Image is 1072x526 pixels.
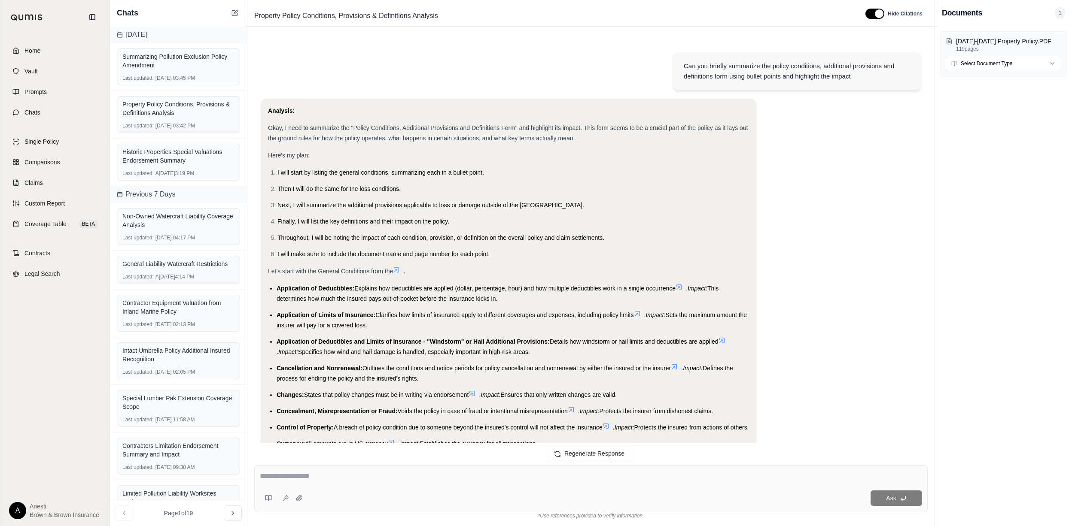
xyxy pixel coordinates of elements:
span: Concealment, Misrepresentation or Fraud: [277,408,398,414]
div: Contractors Limitation Endorsement Summary and Impact [122,441,234,459]
span: Protects the insurer from dishonest claims. [600,408,713,414]
span: Specifies how wind and hail damage is handled, especially important in high-risk areas. [298,348,530,355]
span: . [681,365,683,372]
div: [DATE] [110,26,247,43]
div: [DATE] 02:05 PM [122,369,234,375]
strong: Analysis: [268,107,295,114]
span: Protects the insured from actions of others. [634,424,749,431]
span: Let's start with the General Conditions from the [268,268,393,275]
a: Contracts [6,244,104,263]
span: Last updated: [122,273,154,280]
span: All amounts are in US currency [305,440,388,447]
span: Changes: [277,391,304,398]
span: Claims [24,178,43,187]
div: Contractor Equipment Valuation from Inland Marine Policy [122,299,234,316]
div: General Liability Watercraft Restrictions [122,260,234,268]
span: States that policy changes must be in writing via endorsement [304,391,469,398]
span: Prompts [24,88,47,96]
div: [DATE] 09:38 AM [122,464,234,471]
div: Property Policy Conditions, Provisions & Definitions Analysis [122,100,234,117]
span: Establishes the currency for all transactions. [420,440,537,447]
span: Next, I will summarize the additional provisions applicable to loss or damage outside of the [GEO... [277,202,584,209]
span: Coverage Table [24,220,67,228]
div: Can you briefly summarize the policy conditions, additional provisions and definitions form using... [684,61,911,82]
span: BETA [79,220,97,228]
div: [DATE] 02:13 PM [122,321,234,328]
span: Hide Citations [888,10,923,17]
div: Limited Pollution Liability Worksites Endorsement Summary [122,489,234,506]
button: New Chat [230,8,240,18]
span: Throughout, I will be noting the impact of each condition, provision, or definition on the overal... [277,234,604,241]
span: Application of Deductibles: [277,285,354,292]
span: Custom Report [24,199,65,208]
span: . [644,311,646,318]
span: Property Policy Conditions, Provisions & Definitions Analysis [251,9,442,23]
a: Custom Report [6,194,104,213]
button: Collapse sidebar [85,10,99,24]
div: Intact Umbrella Policy Additional Insured Recognition [122,346,234,363]
span: Ensures that only written changes are valid. [500,391,617,398]
span: Ask [886,495,896,502]
span: . [403,268,405,275]
div: Previous 7 Days [110,186,247,203]
span: Defines the process for ending the policy and the insured's rights. [277,365,733,382]
span: Comparisons [24,158,60,166]
span: Last updated: [122,122,154,129]
span: Voids the policy in case of fraud or intentional misrepresentation [398,408,568,414]
span: Impact: [400,440,420,447]
div: A[DATE]4:14 PM [122,273,234,280]
span: This determines how much the insured pays out-of-pocket before the insurance kicks in. [277,285,719,302]
span: 1 [1055,7,1065,19]
span: I will make sure to include the document name and page number for each point. [277,251,490,257]
button: Regenerate Response [547,447,635,460]
span: Last updated: [122,321,154,328]
a: Chats [6,103,104,122]
a: Legal Search [6,264,104,283]
span: Last updated: [122,75,154,82]
span: Application of Deductibles and Limits of Insurance - "Windstorm" or Hail Additional Provisions: [277,338,550,345]
span: Vault [24,67,38,76]
span: Details how windstorm or hail limits and deductibles are applied [550,338,719,345]
span: Okay, I need to summarize the "Policy Conditions, Additional Provisions and Definitions Form" and... [268,124,748,142]
a: Prompts [6,82,104,101]
span: Outlines the conditions and notice periods for policy cancellation and nonrenewal by either the i... [362,365,671,372]
a: Claims [6,173,104,192]
img: Qumis Logo [11,14,43,21]
span: Chats [24,108,40,117]
span: Last updated: [122,234,154,241]
div: [DATE] 03:45 PM [122,75,234,82]
button: Ask [871,490,922,506]
a: Coverage TableBETA [6,215,104,233]
div: Non-Owned Watercraft Liability Coverage Analysis [122,212,234,229]
h3: Documents [942,7,982,19]
div: [DATE] 04:17 PM [122,234,234,241]
span: Last updated: [122,464,154,471]
p: 119 pages [956,45,1061,52]
div: Edit Title [251,9,855,23]
span: . [578,408,580,414]
span: Impact: [278,348,298,355]
span: Chats [117,7,138,19]
button: [DATE]-[DATE] Property Policy.PDF119pages [946,37,1061,52]
span: . [613,424,615,431]
span: Currency: [277,440,305,447]
span: Cancellation and Nonrenewal: [277,365,362,372]
span: I will start by listing the general conditions, summarizing each in a bullet point. [277,169,484,176]
div: Special Lumber Pak Extension Coverage Scope [122,394,234,411]
span: Control of Property: [277,424,334,431]
span: Impact: [683,365,703,372]
a: Comparisons [6,153,104,172]
span: Impact: [615,424,634,431]
span: Last updated: [122,369,154,375]
div: *Use references provided to verify information. [254,512,928,519]
div: Historic Properties Special Valuations Endorsement Summary [122,148,234,165]
p: 2024-2025 Property Policy.PDF [956,37,1061,45]
a: Vault [6,62,104,81]
span: Here's my plan: [268,152,310,159]
div: A [9,502,26,519]
span: Brown & Brown Insurance [30,511,99,519]
span: Home [24,46,40,55]
span: Single Policy [24,137,59,146]
span: . [277,348,278,355]
span: Then I will do the same for the loss conditions. [277,185,401,192]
